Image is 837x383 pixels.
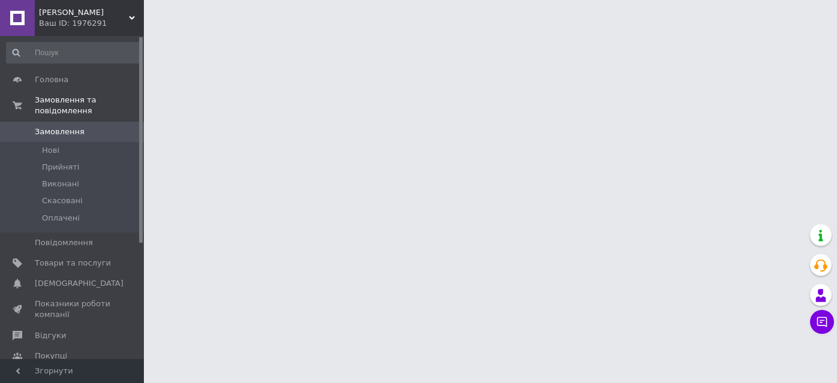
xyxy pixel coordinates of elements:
[35,237,93,248] span: Повідомлення
[35,126,85,137] span: Замовлення
[35,298,111,320] span: Показники роботи компанії
[39,7,129,18] span: Моя Доня
[42,213,80,224] span: Оплачені
[42,145,59,156] span: Нові
[35,258,111,269] span: Товари та послуги
[6,42,141,64] input: Пошук
[35,74,68,85] span: Головна
[39,18,144,29] div: Ваш ID: 1976291
[42,179,79,189] span: Виконані
[35,278,124,289] span: [DEMOGRAPHIC_DATA]
[42,162,79,173] span: Прийняті
[35,351,67,361] span: Покупці
[35,330,66,341] span: Відгуки
[42,195,83,206] span: Скасовані
[810,310,834,334] button: Чат з покупцем
[35,95,144,116] span: Замовлення та повідомлення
